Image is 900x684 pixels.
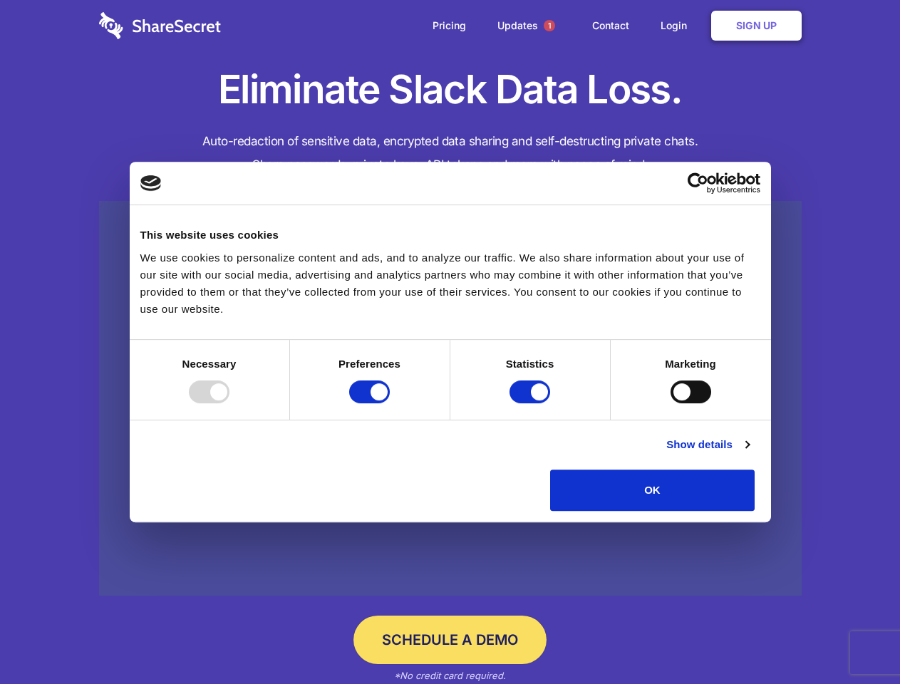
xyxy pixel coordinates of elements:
img: logo-wordmark-white-trans-d4663122ce5f474addd5e946df7df03e33cb6a1c49d2221995e7729f52c070b2.svg [99,12,221,39]
a: Pricing [418,4,480,48]
a: Schedule a Demo [353,616,547,664]
h4: Auto-redaction of sensitive data, encrypted data sharing and self-destructing private chats. Shar... [99,130,802,177]
a: Login [646,4,708,48]
a: Contact [578,4,643,48]
span: 1 [544,20,555,31]
img: logo [140,175,162,191]
button: OK [550,470,755,511]
a: Usercentrics Cookiebot - opens in a new window [636,172,760,194]
div: We use cookies to personalize content and ads, and to analyze our traffic. We also share informat... [140,249,760,318]
a: Show details [666,436,749,453]
h1: Eliminate Slack Data Loss. [99,64,802,115]
a: Wistia video thumbnail [99,201,802,596]
em: *No credit card required. [394,670,506,681]
strong: Marketing [665,358,716,370]
div: This website uses cookies [140,227,760,244]
strong: Preferences [338,358,400,370]
strong: Statistics [506,358,554,370]
a: Sign Up [711,11,802,41]
strong: Necessary [182,358,237,370]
